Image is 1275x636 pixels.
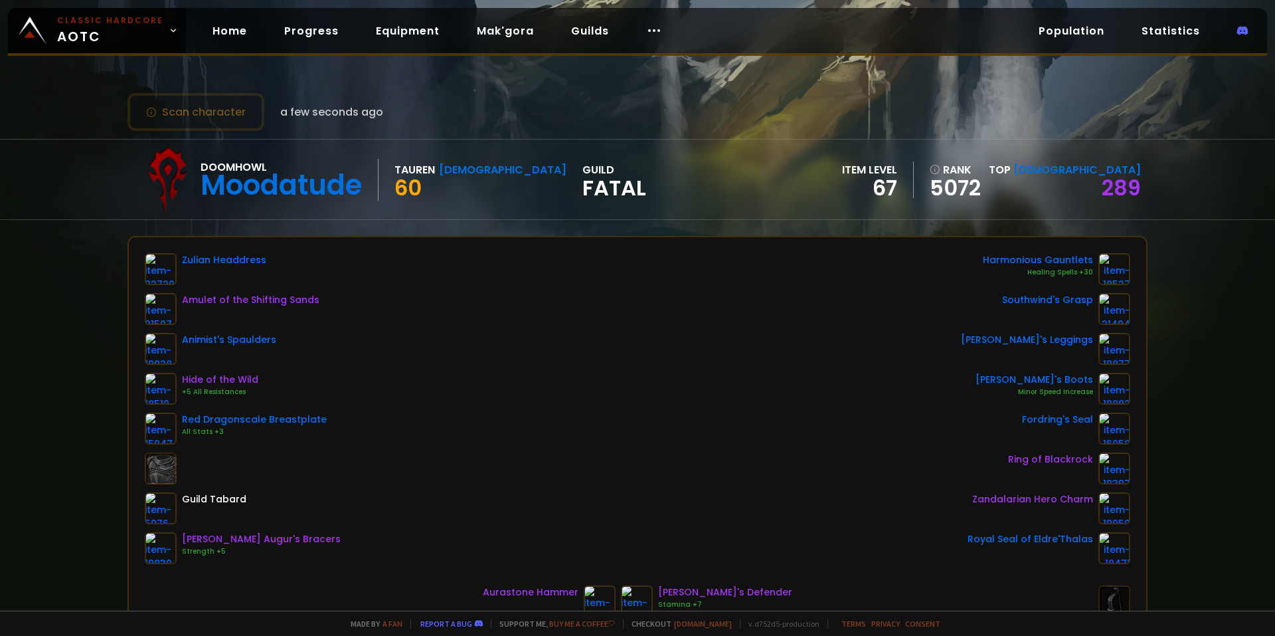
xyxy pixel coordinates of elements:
img: item-5976 [145,492,177,524]
img: item-16058 [1098,413,1130,445]
img: item-19928 [145,333,177,365]
img: item-19830 [145,532,177,564]
div: Animist's Spaulders [182,333,276,347]
div: Moodatude [201,175,362,195]
a: Privacy [871,619,900,629]
div: Amulet of the Shifting Sands [182,293,319,307]
img: item-18527 [1098,253,1130,285]
div: [PERSON_NAME]'s Defender [658,585,792,599]
a: Equipment [365,17,450,45]
a: Classic HardcoreAOTC [8,8,186,53]
span: Support me, [491,619,615,629]
div: [PERSON_NAME]'s Boots [976,373,1093,387]
img: item-19892 [1098,373,1130,405]
div: Strength +5 [182,546,341,557]
div: Royal Seal of Eldre'Thalas [968,532,1093,546]
span: 60 [394,173,422,203]
div: Red Dragonscale Breastplate [182,413,327,427]
img: item-18471 [1098,532,1130,564]
img: item-19950 [1098,492,1130,524]
div: Healing Spells +30 [983,267,1093,278]
div: Stamina +7 [658,599,792,610]
span: Checkout [623,619,732,629]
img: item-22720 [145,253,177,285]
a: Report a bug [420,619,472,629]
div: guild [582,161,646,198]
button: Scan character [127,93,264,131]
div: rank [930,161,981,178]
div: +5 All Resistances [182,387,258,397]
a: Terms [841,619,866,629]
div: [DEMOGRAPHIC_DATA] [439,161,566,178]
a: Consent [905,619,940,629]
div: Tauren [394,161,435,178]
div: Minor Speed Increase [976,387,1093,397]
a: Buy me a coffee [549,619,615,629]
div: item level [842,161,897,178]
a: 289 [1102,173,1141,203]
div: Doomhowl [201,159,362,175]
span: Fatal [582,178,646,198]
img: item-17106 [621,585,653,617]
span: a few seconds ago [280,104,383,120]
div: Top [989,161,1141,178]
a: a fan [382,619,402,629]
img: item-19397 [1098,453,1130,484]
a: [DOMAIN_NAME] [674,619,732,629]
a: 5072 [930,178,981,198]
div: Ring of Blackrock [1008,453,1093,467]
span: [DEMOGRAPHIC_DATA] [1013,162,1141,177]
div: Southwind's Grasp [1002,293,1093,307]
div: Aurastone Hammer [483,585,578,599]
img: item-15047 [145,413,177,445]
div: All Stats +3 [182,427,327,437]
div: Hide of the Wild [182,373,258,387]
img: item-21507 [145,293,177,325]
img: item-21494 [1098,293,1130,325]
div: Harmonious Gauntlets [983,253,1093,267]
div: Zandalarian Hero Charm [972,492,1093,506]
div: [PERSON_NAME] Augur's Bracers [182,532,341,546]
div: Fordring's Seal [1022,413,1093,427]
a: Statistics [1131,17,1211,45]
div: [PERSON_NAME]'s Leggings [961,333,1093,347]
a: Mak'gora [466,17,545,45]
span: AOTC [57,15,163,47]
img: item-19877 [1098,333,1130,365]
div: Zulian Headdress [182,253,266,267]
a: Home [202,17,258,45]
div: 67 [842,178,897,198]
a: Progress [274,17,349,45]
div: Guild Tabard [182,492,246,506]
span: Made by [343,619,402,629]
span: v. d752d5 - production [740,619,819,629]
a: Population [1028,17,1115,45]
img: item-18510 [145,373,177,405]
a: Guilds [560,17,620,45]
small: Classic Hardcore [57,15,163,27]
img: item-17105 [584,585,616,617]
